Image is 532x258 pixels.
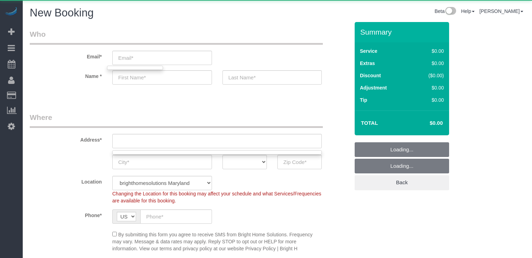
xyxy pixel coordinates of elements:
[24,51,107,60] label: Email*
[360,28,446,36] h3: Summary
[461,8,475,14] a: Help
[112,51,212,65] input: Email*
[30,7,94,19] span: New Booking
[112,232,312,251] span: By submitting this form you agree to receive SMS from Bright Home Solutions. Frequency may vary. ...
[277,155,322,169] input: Zip Code*
[30,112,323,128] legend: Where
[24,176,107,185] label: Location
[360,72,381,79] label: Discount
[360,60,375,67] label: Extras
[414,96,444,103] div: $0.00
[434,8,456,14] a: Beta
[112,191,321,203] span: Changing the Location for this booking may affect your schedule and what Services/Frequencies are...
[24,134,107,143] label: Address*
[445,7,456,16] img: New interface
[112,155,212,169] input: City*
[414,60,444,67] div: $0.00
[360,48,377,55] label: Service
[30,29,323,45] legend: Who
[140,209,212,224] input: Phone*
[480,8,523,14] a: [PERSON_NAME]
[355,175,449,190] a: Back
[360,84,387,91] label: Adjustment
[360,96,367,103] label: Tip
[24,209,107,219] label: Phone*
[4,7,18,17] img: Automaid Logo
[414,84,444,91] div: $0.00
[414,72,444,79] div: ($0.00)
[361,120,378,126] strong: Total
[222,70,322,85] input: Last Name*
[24,70,107,80] label: Name *
[409,120,443,126] h4: $0.00
[414,48,444,55] div: $0.00
[112,70,212,85] input: First Name*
